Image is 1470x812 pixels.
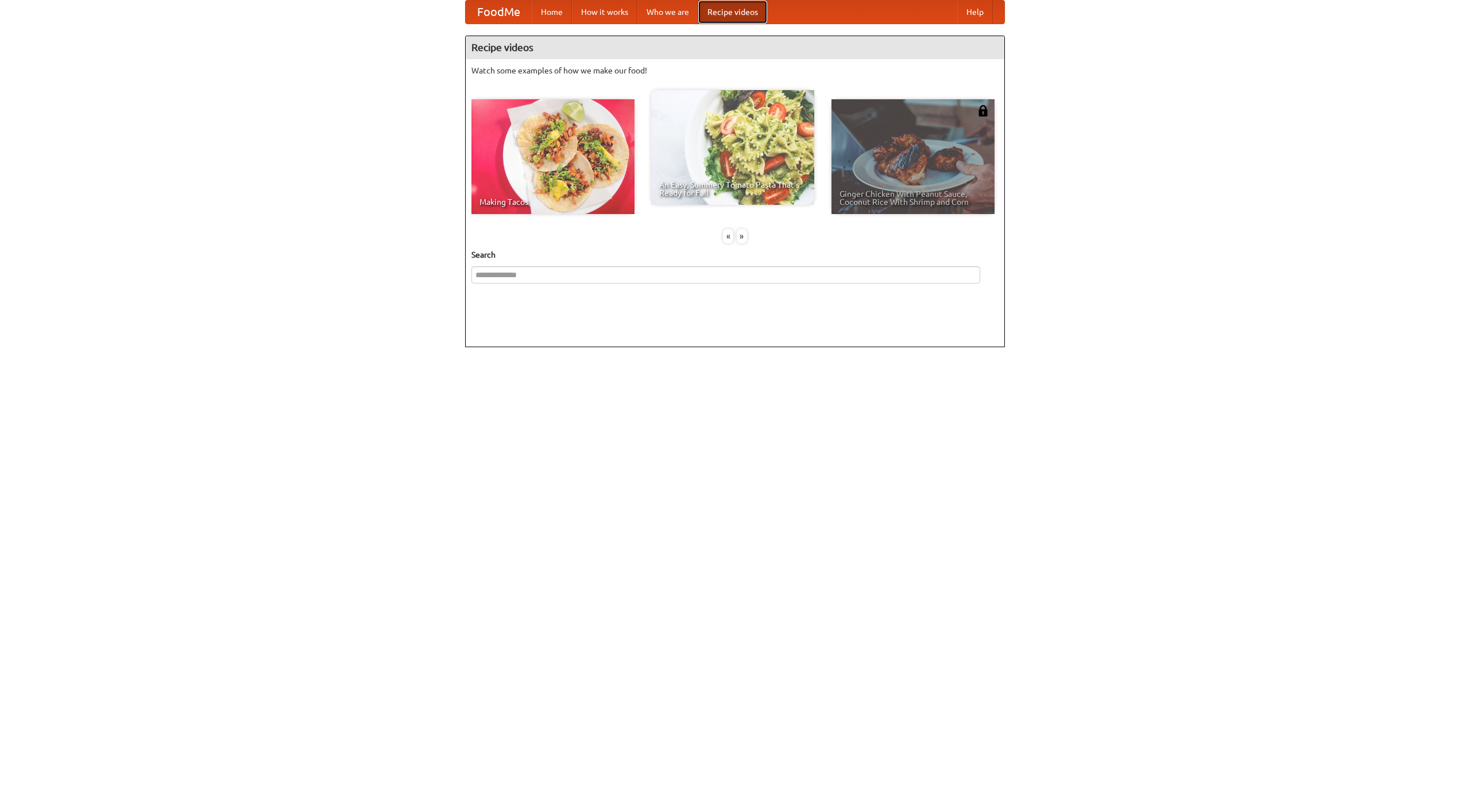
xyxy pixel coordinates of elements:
span: An Easy, Summery Tomato Pasta That's Ready for Fall [659,181,806,197]
a: Who we are [637,1,698,24]
p: Watch some examples of how we make our food! [471,65,999,76]
div: « [723,229,733,243]
a: Making Tacos [471,99,635,214]
h5: Search [471,249,999,261]
a: Help [957,1,993,24]
a: Home [532,1,572,24]
img: 483408.png [977,105,989,116]
a: Recipe videos [698,1,767,24]
span: Making Tacos [479,198,626,206]
a: FoodMe [466,1,532,24]
a: An Easy, Summery Tomato Pasta That's Ready for Fall [651,90,814,205]
a: How it works [572,1,637,24]
div: » [737,229,747,243]
h4: Recipe videos [466,36,1004,59]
